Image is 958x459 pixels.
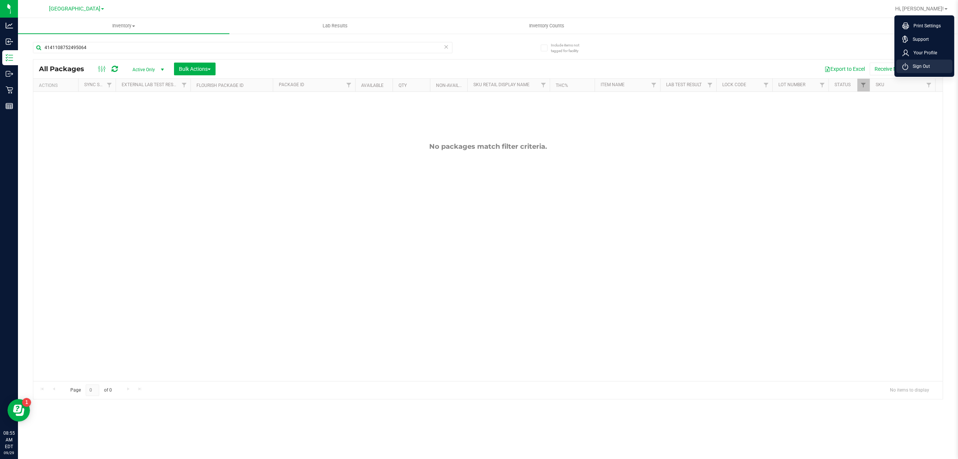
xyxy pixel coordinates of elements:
inline-svg: Outbound [6,70,13,78]
a: Inventory Counts [441,18,652,34]
a: External Lab Test Result [122,82,180,87]
inline-svg: Reports [6,102,13,110]
a: SKU [876,82,884,87]
button: Bulk Actions [174,63,216,75]
a: Item Name [601,82,625,87]
li: Sign Out [896,60,952,73]
iframe: Resource center unread badge [22,398,31,407]
a: Flourish Package ID [196,83,244,88]
span: Lab Results [312,22,358,29]
span: Print Settings [909,22,941,30]
a: Filter [178,79,190,91]
a: Lock Code [722,82,746,87]
inline-svg: Analytics [6,22,13,29]
a: Lab Results [229,18,441,34]
a: Filter [760,79,772,91]
a: Support [902,36,949,43]
a: Lab Test Result [666,82,702,87]
input: Search Package ID, Item Name, SKU, Lot or Part Number... [33,42,452,53]
span: [GEOGRAPHIC_DATA] [49,6,100,12]
a: Filter [816,79,829,91]
p: 09/29 [3,450,15,456]
span: All Packages [39,65,92,73]
inline-svg: Inbound [6,38,13,45]
a: Sync Status [84,82,113,87]
span: Support [908,36,929,43]
a: Package ID [279,82,304,87]
a: Filter [648,79,660,91]
span: Include items not tagged for facility [551,42,588,54]
span: Page of 0 [64,384,118,396]
inline-svg: Retail [6,86,13,94]
a: THC% [556,83,568,88]
iframe: Resource center [7,399,30,422]
span: Inventory Counts [519,22,574,29]
div: No packages match filter criteria. [33,142,943,151]
a: Filter [704,79,716,91]
span: No items to display [884,384,935,396]
a: Inventory [18,18,229,34]
a: Filter [923,79,935,91]
span: Hi, [PERSON_NAME]! [895,6,944,12]
a: Sku Retail Display Name [473,82,530,87]
span: Inventory [18,22,229,29]
a: Status [835,82,851,87]
div: Actions [39,83,75,88]
a: Lot Number [778,82,805,87]
span: Bulk Actions [179,66,211,72]
a: Filter [857,79,870,91]
span: Your Profile [909,49,937,57]
a: Qty [399,83,407,88]
a: Non-Available [436,83,469,88]
span: Clear [443,42,449,52]
button: Export to Excel [820,63,870,75]
span: Sign Out [908,63,930,70]
button: Receive Non-Cannabis [870,63,931,75]
a: Filter [343,79,355,91]
inline-svg: Inventory [6,54,13,61]
a: Filter [103,79,116,91]
p: 08:55 AM EDT [3,430,15,450]
a: Filter [537,79,550,91]
a: Available [361,83,384,88]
